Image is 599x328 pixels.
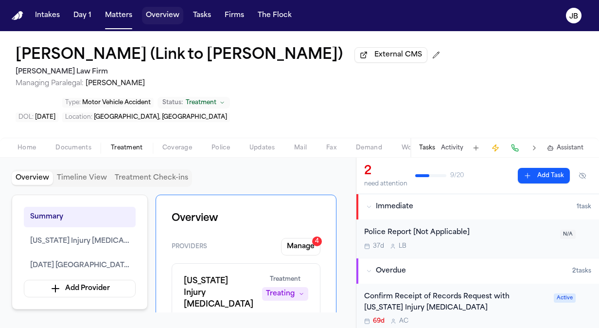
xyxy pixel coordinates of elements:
span: Overdue [376,266,406,276]
span: Updates [249,144,275,152]
button: Edit Location: Austin, TX [62,112,230,122]
button: Add Task [469,141,483,155]
span: Treatment [270,275,300,283]
span: Fax [326,144,336,152]
button: Intakes [31,7,64,24]
span: Police [211,144,230,152]
div: Confirm Receipt of Records Request with [US_STATE] Injury [MEDICAL_DATA] [364,292,548,314]
button: Firms [221,7,248,24]
button: Assistant [547,144,583,152]
span: [PERSON_NAME] [86,80,145,87]
span: [DATE] [35,114,55,120]
button: Day 1 [70,7,95,24]
div: Treating [266,289,295,299]
button: Tasks [189,7,215,24]
span: N/A [560,230,576,239]
button: Hide completed tasks (⌘⇧H) [574,168,591,183]
button: Overview [142,7,183,24]
span: 1 task [577,203,591,211]
span: Motor Vehicle Accident [82,100,151,106]
a: Home [12,11,23,20]
span: Providers [172,243,207,251]
button: Add Task [518,168,570,183]
span: Treatment [111,144,143,152]
text: JB [569,13,578,20]
span: Mail [294,144,307,152]
button: [DATE] [GEOGRAPHIC_DATA][PERSON_NAME] [24,255,136,276]
span: Workspaces [402,144,439,152]
button: Overview [12,171,53,185]
span: L B [399,242,406,250]
button: The Flock [254,7,296,24]
span: DOL : [18,114,34,120]
span: Home [18,144,36,152]
button: Summary [24,207,136,227]
button: Activity [441,144,463,152]
button: Make a Call [508,141,522,155]
span: [US_STATE] Injury [MEDICAL_DATA] [30,236,129,247]
span: Active [554,293,576,303]
button: External CMS [354,47,427,63]
button: Edit DOL: 2025-04-24 [16,112,58,122]
img: Finch Logo [12,11,23,20]
button: Treating [262,287,308,301]
div: Police Report [Not Applicable] [364,227,554,238]
h1: [PERSON_NAME] (Link to [PERSON_NAME]) [16,47,343,64]
h2: [PERSON_NAME] Law Firm [16,66,444,78]
button: [US_STATE] Injury [MEDICAL_DATA] [24,231,136,252]
span: 69d [373,317,385,325]
span: [GEOGRAPHIC_DATA], [GEOGRAPHIC_DATA] [94,114,227,120]
div: 2 [364,164,407,179]
span: Immediate [376,202,413,212]
button: Immediate1task [356,194,599,219]
button: Edit matter name [16,47,343,64]
h1: Overview [172,211,320,226]
span: Location : [65,114,92,120]
button: Manage4 [281,238,320,255]
span: Demand [356,144,382,152]
span: 9 / 20 [450,172,464,180]
span: Documents [55,144,91,152]
button: Timeline View [53,171,111,185]
span: External CMS [374,50,422,60]
span: A C [399,317,408,325]
span: Coverage [162,144,192,152]
button: Add Provider [24,280,136,297]
button: Overdue2tasks [356,258,599,284]
div: Open task: Police Report [Not Applicable] [356,219,599,258]
button: Tasks [419,144,435,152]
span: Assistant [557,144,583,152]
button: Treatment Check-ins [111,171,192,185]
span: Status: [162,99,183,107]
span: Treatment [186,99,216,107]
span: Managing Paralegal: [16,80,84,87]
span: 37d [373,242,384,250]
button: Edit Type: Motor Vehicle Accident [62,98,154,108]
span: [DATE] [GEOGRAPHIC_DATA][PERSON_NAME] [30,260,129,272]
button: Create Immediate Task [489,141,502,155]
div: need attention [364,180,407,188]
span: Type : [65,100,81,106]
button: Change status from Treatment [158,97,230,109]
div: 4 [312,237,322,246]
span: 2 task s [572,267,591,275]
button: Matters [101,7,136,24]
h1: [US_STATE] Injury [MEDICAL_DATA] [184,275,250,310]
